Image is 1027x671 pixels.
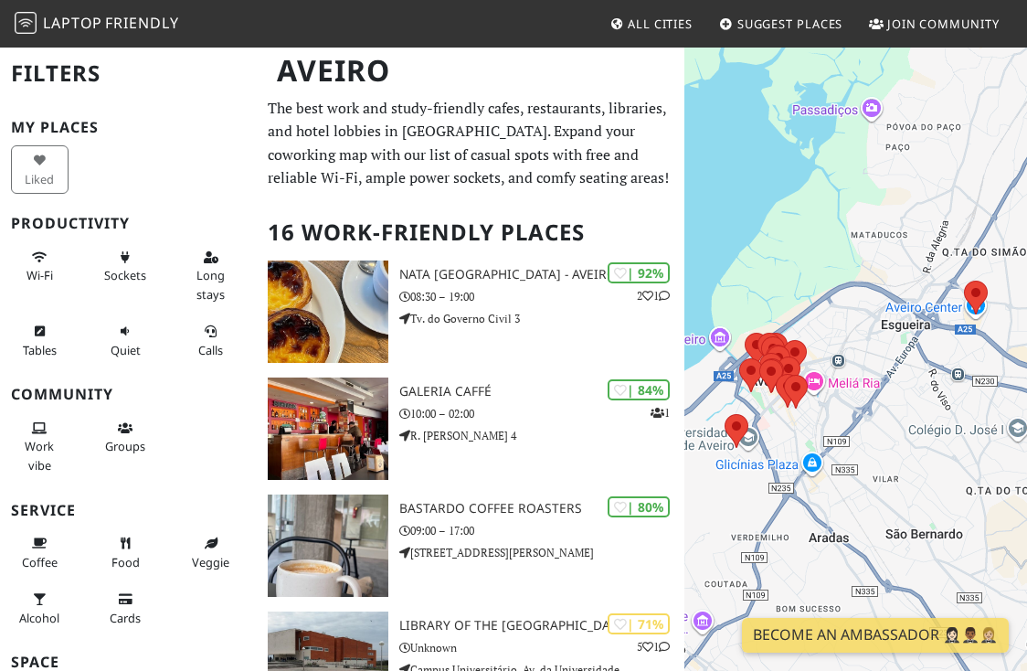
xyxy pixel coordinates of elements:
span: Coffee [22,554,58,570]
button: Coffee [11,528,69,577]
span: Veggie [192,554,229,570]
h2: Filters [11,46,246,101]
div: | 71% [608,613,670,634]
h1: Aveiro [262,46,681,96]
a: Suggest Places [712,7,851,40]
span: Food [111,554,140,570]
p: Unknown [399,639,684,656]
button: Cards [97,584,154,633]
span: All Cities [628,16,693,32]
button: Calls [182,316,239,365]
a: Galeria Caffé | 84% 1 Galeria Caffé 10:00 – 02:00 R. [PERSON_NAME] 4 [257,378,684,480]
p: 09:00 – 17:00 [399,522,684,539]
p: 5 1 [637,638,670,655]
span: Video/audio calls [198,342,223,358]
p: R. [PERSON_NAME] 4 [399,427,684,444]
span: Stable Wi-Fi [26,267,53,283]
p: 2 1 [637,287,670,304]
button: Tables [11,316,69,365]
button: Groups [97,413,154,462]
a: NATA Lisboa - Aveiro | 92% 21 NATA [GEOGRAPHIC_DATA] - Aveiro 08:30 – 19:00 Tv. do Governo Civil 3 [257,261,684,363]
button: Quiet [97,316,154,365]
div: | 84% [608,379,670,400]
button: Alcohol [11,584,69,633]
p: [STREET_ADDRESS][PERSON_NAME] [399,544,684,561]
div: | 80% [608,496,670,517]
h3: Galeria Caffé [399,384,684,399]
a: Become an Ambassador 🤵🏻‍♀️🤵🏾‍♂️🤵🏼‍♀️ [742,618,1009,653]
p: The best work and study-friendly cafes, restaurants, libraries, and hotel lobbies in [GEOGRAPHIC_... [268,97,673,190]
span: Work-friendly tables [23,342,57,358]
h3: NATA [GEOGRAPHIC_DATA] - Aveiro [399,267,684,282]
a: LaptopFriendly LaptopFriendly [15,8,179,40]
button: Work vibe [11,413,69,480]
span: Friendly [105,13,178,33]
img: Bastardo Coffee Roasters [268,495,388,597]
a: All Cities [602,7,700,40]
span: Group tables [105,438,145,454]
span: Suggest Places [737,16,843,32]
button: Wi-Fi [11,242,69,291]
h3: Library of the [GEOGRAPHIC_DATA] [399,618,684,634]
h3: Space [11,654,246,671]
img: LaptopFriendly [15,12,37,34]
span: Power sockets [104,267,146,283]
button: Food [97,528,154,577]
span: Quiet [111,342,141,358]
p: 08:30 – 19:00 [399,288,684,305]
p: Tv. do Governo Civil 3 [399,310,684,327]
p: 10:00 – 02:00 [399,405,684,422]
span: Alcohol [19,610,59,626]
button: Long stays [182,242,239,309]
a: Join Community [862,7,1007,40]
h2: 16 Work-Friendly Places [268,205,673,261]
h3: Productivity [11,215,246,232]
h3: My Places [11,119,246,136]
h3: Service [11,502,246,519]
div: | 92% [608,262,670,283]
span: Join Community [887,16,1000,32]
button: Veggie [182,528,239,577]
span: People working [25,438,54,473]
img: Galeria Caffé [268,378,388,480]
h3: Community [11,386,246,403]
button: Sockets [97,242,154,291]
span: Long stays [196,267,225,302]
img: NATA Lisboa - Aveiro [268,261,388,363]
span: Credit cards [110,610,141,626]
a: Bastardo Coffee Roasters | 80% Bastardo Coffee Roasters 09:00 – 17:00 [STREET_ADDRESS][PERSON_NAME] [257,495,684,597]
span: Laptop [43,13,102,33]
h3: Bastardo Coffee Roasters [399,501,684,517]
p: 1 [651,404,670,421]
